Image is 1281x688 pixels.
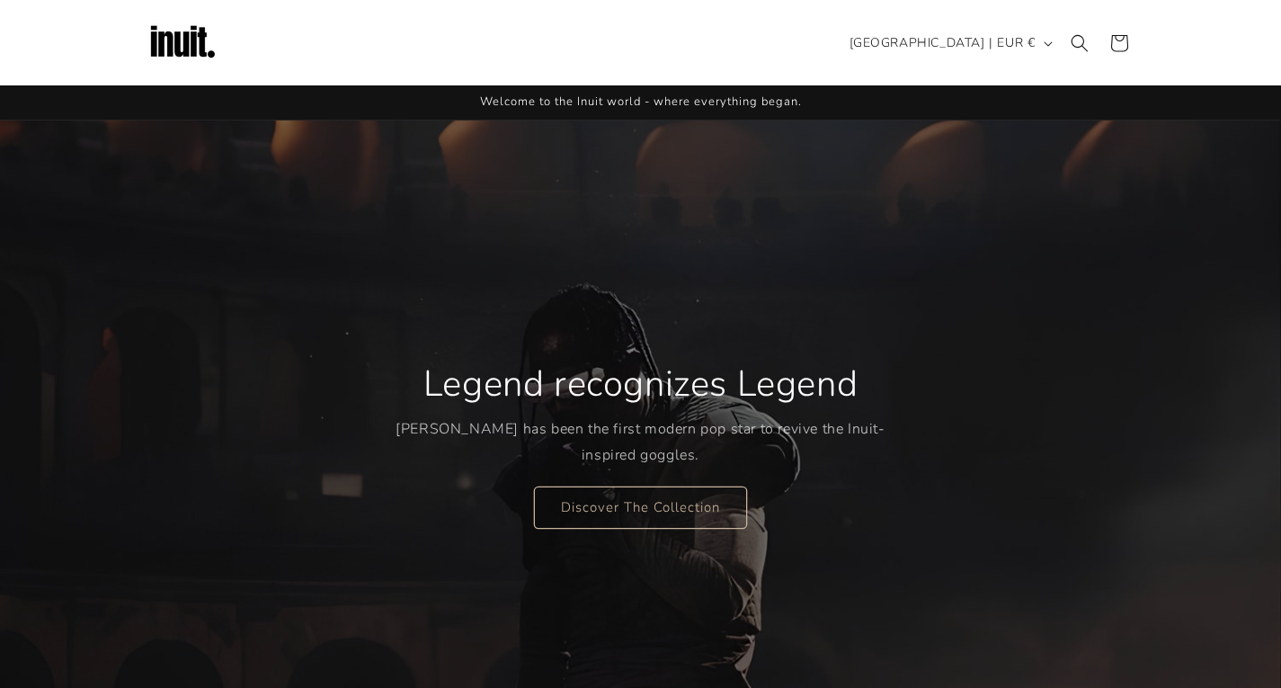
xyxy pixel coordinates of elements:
[396,416,885,469] p: [PERSON_NAME] has been the first modern pop star to revive the Inuit-inspired goggles.
[480,94,802,110] span: Welcome to the Inuit world - where everything began.
[1060,23,1099,63] summary: Search
[147,85,1135,120] div: Announcement
[147,7,218,79] img: Inuit Logo
[839,26,1060,60] button: [GEOGRAPHIC_DATA] | EUR €
[534,486,747,528] a: Discover The Collection
[423,361,858,407] h2: Legend recognizes Legend
[850,33,1036,52] span: [GEOGRAPHIC_DATA] | EUR €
